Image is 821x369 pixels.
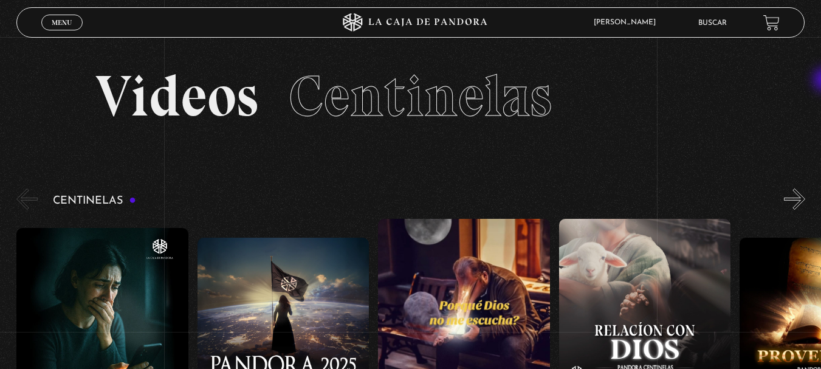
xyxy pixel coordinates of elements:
button: Next [784,188,805,210]
h2: Videos [95,67,726,125]
span: [PERSON_NAME] [588,19,668,26]
a: View your shopping cart [763,15,780,31]
button: Previous [16,188,38,210]
span: Cerrar [47,29,76,38]
h3: Centinelas [53,195,136,207]
span: Centinelas [289,61,552,131]
a: Buscar [698,19,727,27]
span: Menu [52,19,72,26]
